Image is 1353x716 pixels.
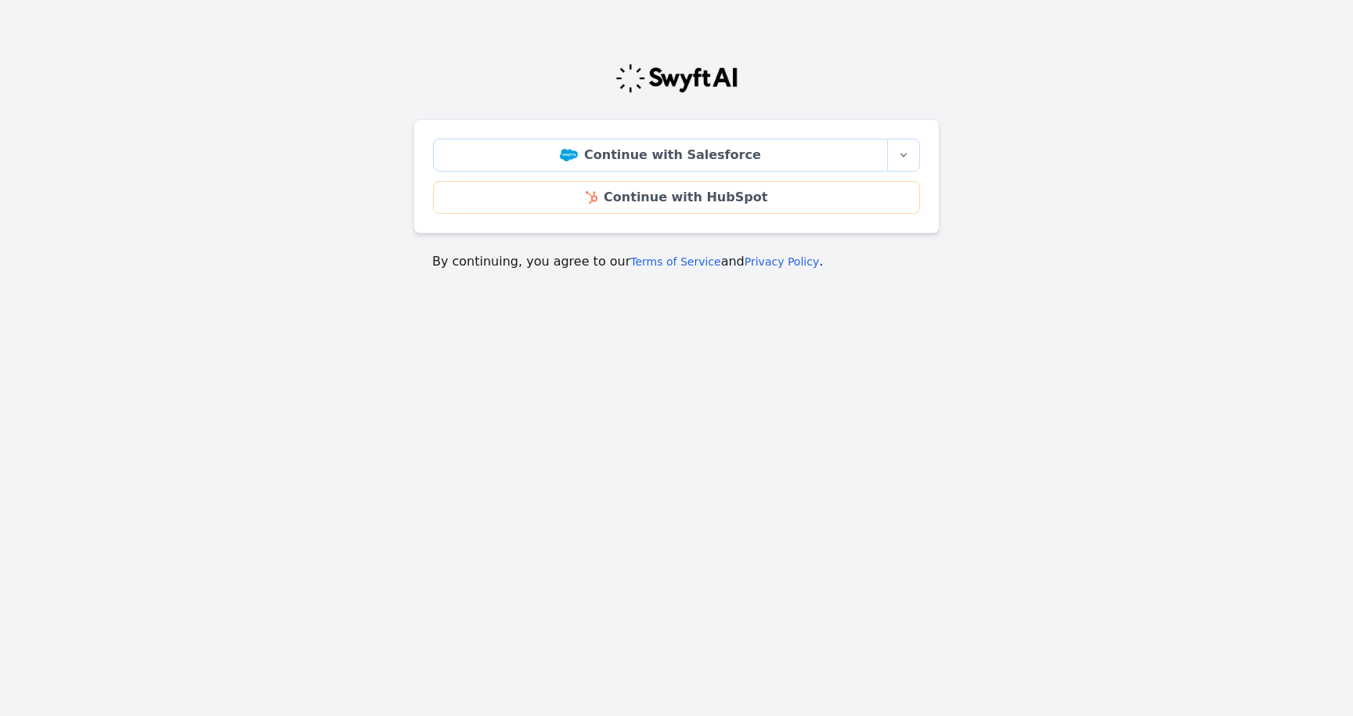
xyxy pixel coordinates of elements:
[433,181,920,214] a: Continue with HubSpot
[745,255,819,268] a: Privacy Policy
[586,191,597,204] img: HubSpot
[560,149,578,161] img: Salesforce
[630,255,720,268] a: Terms of Service
[615,63,738,94] img: Swyft Logo
[433,139,888,172] a: Continue with Salesforce
[432,252,921,271] p: By continuing, you agree to our and .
